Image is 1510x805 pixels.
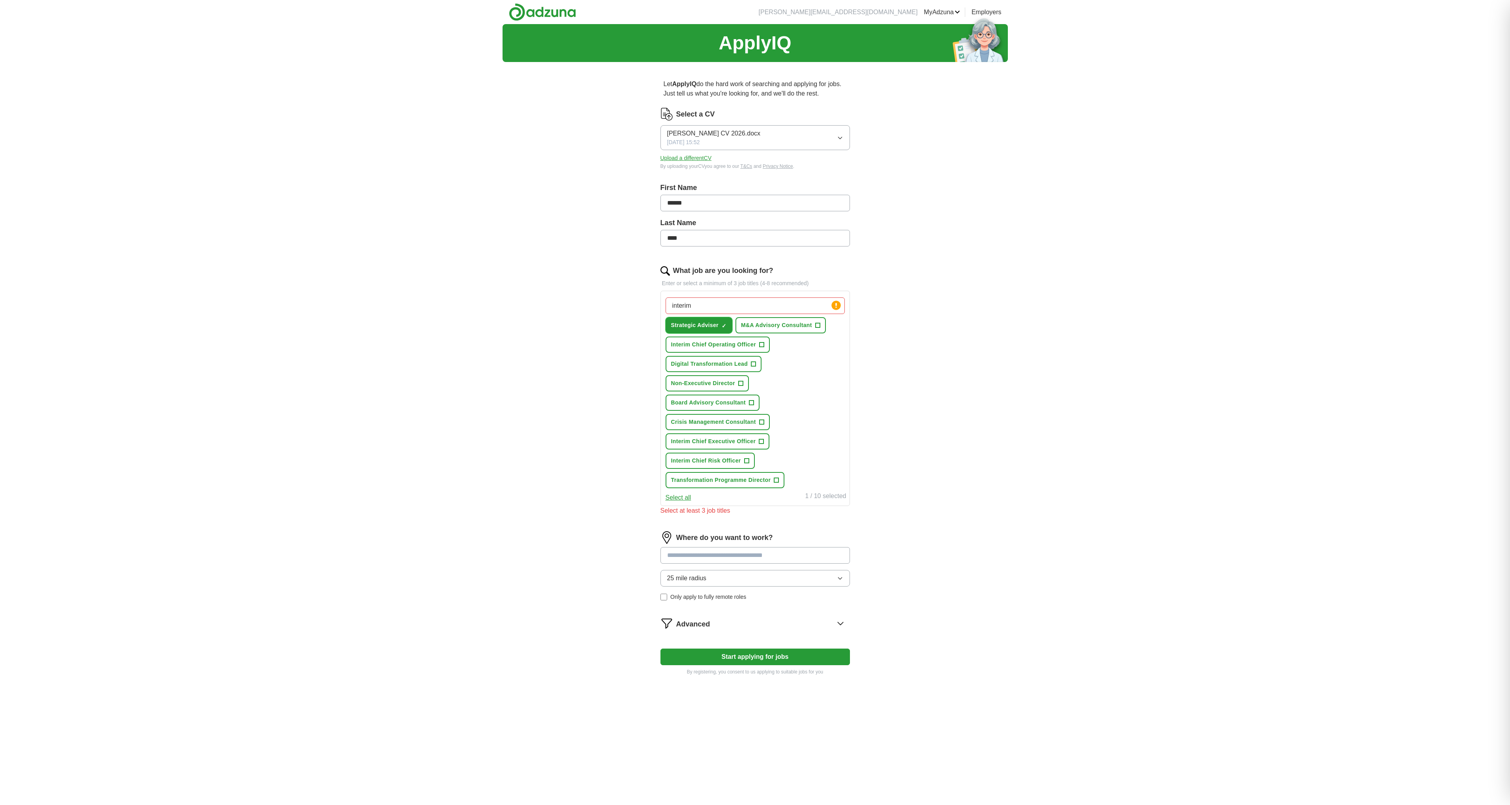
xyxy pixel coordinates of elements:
div: By uploading your CV you agree to our and . [660,163,850,170]
h1: ApplyIQ [718,29,791,57]
button: Start applying for jobs [660,649,850,665]
a: MyAdzuna [924,8,960,17]
label: Where do you want to work? [676,532,773,543]
span: Non-Executive Director [671,379,735,387]
span: ✓ [722,323,726,329]
span: Advanced [676,619,710,630]
button: Strategic Adviser✓ [666,317,733,333]
label: First Name [660,182,850,193]
strong: ApplyIQ [672,81,696,87]
img: location.png [660,531,673,544]
span: Transformation Programme Director [671,476,771,484]
button: Crisis Management Consultant [666,414,770,430]
button: Select all [666,493,691,502]
a: T&Cs [740,164,752,169]
span: Interim Chief Executive Officer [671,437,756,446]
button: Upload a differentCV [660,154,712,162]
button: Interim Chief Operating Officer [666,337,770,353]
img: CV Icon [660,108,673,120]
button: Transformation Programme Director [666,472,785,488]
span: 25 mile radius [667,574,707,583]
label: Select a CV [676,109,715,120]
button: M&A Advisory Consultant [735,317,826,333]
button: [PERSON_NAME] CV 2026.docx[DATE] 15:52 [660,125,850,150]
label: Last Name [660,218,850,228]
a: Privacy Notice [763,164,793,169]
span: Interim Chief Risk Officer [671,457,741,465]
span: Only apply to fully remote roles [670,593,746,601]
button: Board Advisory Consultant [666,395,760,411]
p: Let do the hard work of searching and applying for jobs. Just tell us what you're looking for, an... [660,76,850,102]
span: Strategic Adviser [671,321,719,329]
span: Interim Chief Operating Officer [671,340,756,349]
span: [DATE] 15:52 [667,138,700,147]
img: filter [660,617,673,630]
img: Adzuna logo [509,3,576,21]
input: Type a job title and press enter [666,297,845,314]
button: Digital Transformation Lead [666,356,762,372]
label: What job are you looking for? [673,265,773,276]
span: Digital Transformation Lead [671,360,748,368]
button: Non-Executive Director [666,375,749,391]
button: 25 mile radius [660,570,850,587]
div: Select at least 3 job titles [660,506,850,515]
input: Only apply to fully remote roles [660,594,668,601]
p: Enter or select a minimum of 3 job titles (4-8 recommended) [660,279,850,288]
p: By registering, you consent to us applying to suitable jobs for you [660,668,850,675]
a: Employers [972,8,1002,17]
span: Board Advisory Consultant [671,399,746,407]
img: search.png [660,266,670,276]
span: [PERSON_NAME] CV 2026.docx [667,129,761,138]
button: Interim Chief Risk Officer [666,453,755,469]
div: 1 / 10 selected [805,491,846,502]
button: Interim Chief Executive Officer [666,433,770,450]
li: [PERSON_NAME][EMAIL_ADDRESS][DOMAIN_NAME] [759,8,918,17]
span: M&A Advisory Consultant [741,321,812,329]
span: Crisis Management Consultant [671,418,756,426]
